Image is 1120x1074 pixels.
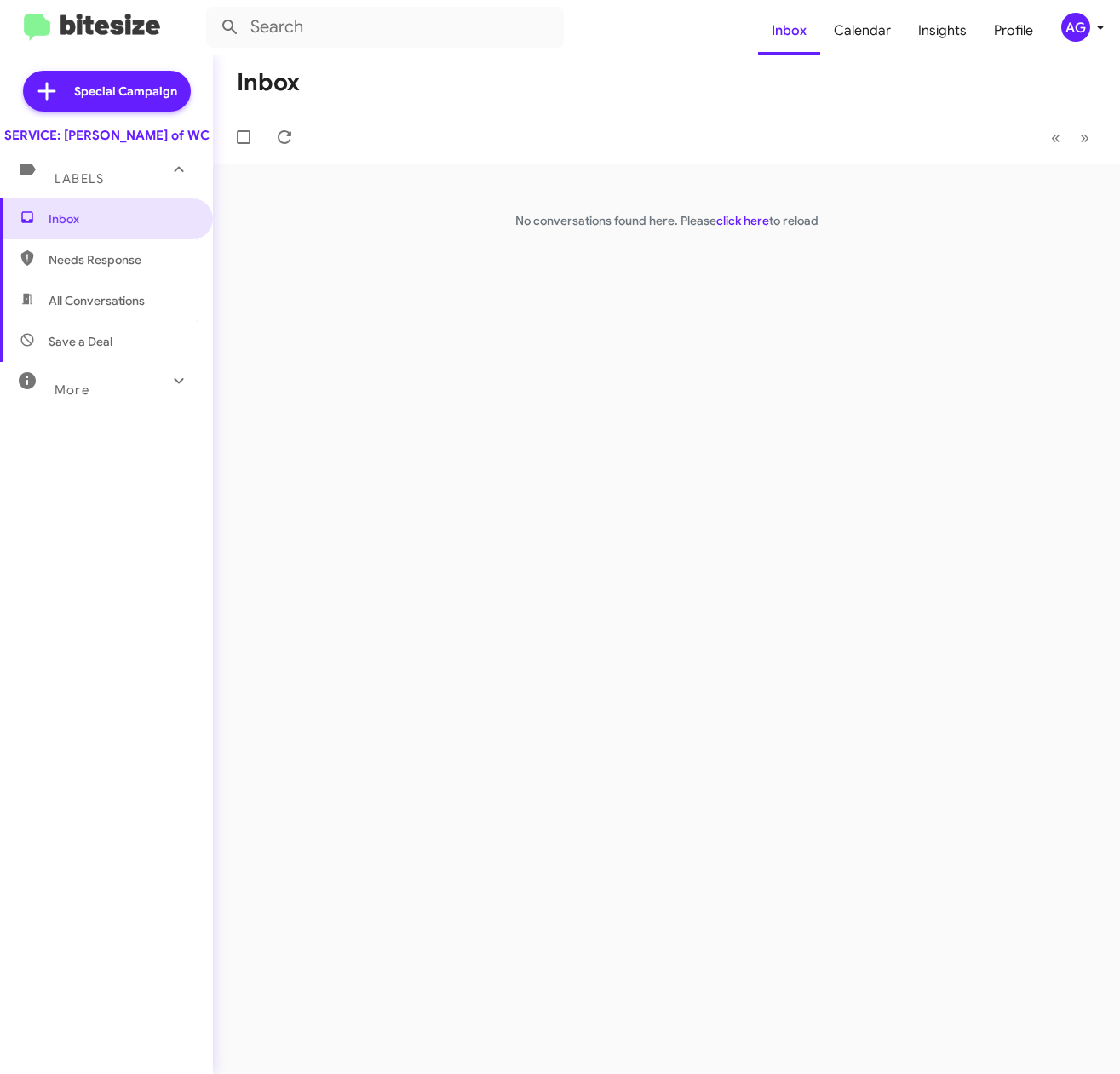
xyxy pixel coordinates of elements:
[74,83,177,100] span: Special Campaign
[237,69,300,96] h1: Inbox
[1051,127,1060,148] span: «
[55,171,104,187] span: Labels
[49,210,193,227] span: Inbox
[206,7,564,48] input: Search
[1070,120,1100,155] button: Next
[716,213,769,228] a: click here
[758,6,820,55] a: Inbox
[1047,13,1101,42] button: AG
[1041,120,1071,155] button: Previous
[820,6,905,55] a: Calendar
[1061,13,1090,42] div: AG
[4,127,210,144] div: SERVICE: [PERSON_NAME] of WC
[49,292,145,309] span: All Conversations
[980,6,1047,55] a: Profile
[55,382,89,398] span: More
[1080,127,1089,148] span: »
[23,71,191,112] a: Special Campaign
[49,333,112,350] span: Save a Deal
[1042,120,1100,155] nav: Page navigation example
[49,251,193,268] span: Needs Response
[905,6,980,55] a: Insights
[213,212,1120,229] p: No conversations found here. Please to reload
